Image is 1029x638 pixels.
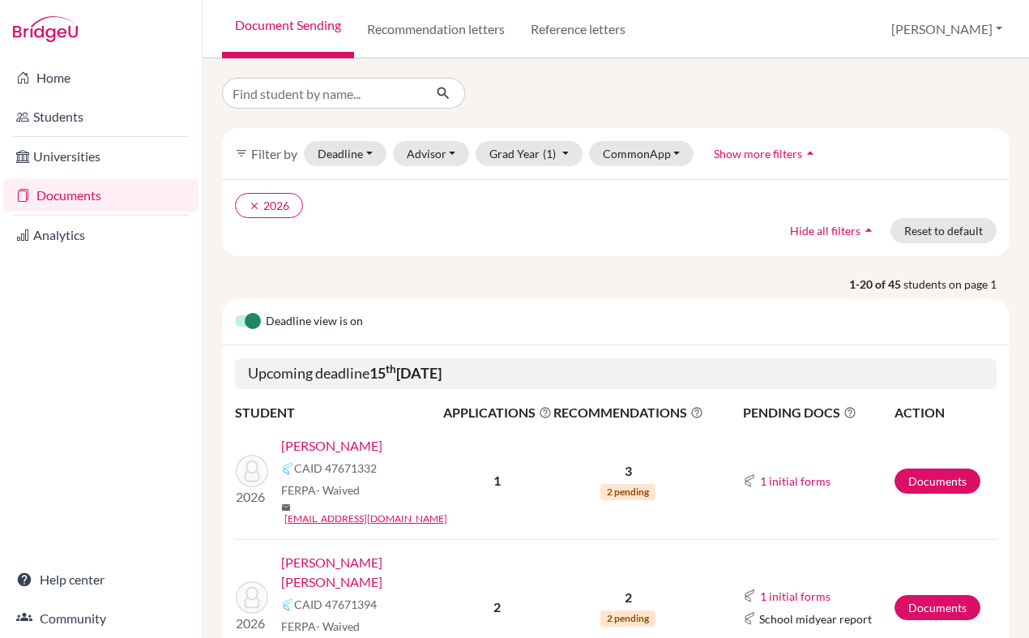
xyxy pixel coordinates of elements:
[802,145,818,161] i: arrow_drop_up
[443,403,552,422] span: APPLICATIONS
[493,599,501,614] b: 2
[284,512,447,526] a: [EMAIL_ADDRESS][DOMAIN_NAME]
[3,219,199,251] a: Analytics
[386,362,396,375] sup: th
[714,147,802,161] span: Show more filters
[895,595,980,620] a: Documents
[759,610,872,627] span: School midyear report
[251,146,297,161] span: Filter by
[281,462,294,475] img: Common App logo
[743,589,756,602] img: Common App logo
[600,610,655,627] span: 2 pending
[3,179,199,212] a: Documents
[743,612,756,625] img: Common App logo
[589,141,694,166] button: CommonApp
[281,503,291,512] span: mail
[235,193,303,218] button: clear2026
[235,358,997,389] h5: Upcoming deadline
[369,364,442,382] b: 15 [DATE]
[543,147,556,161] span: (1)
[743,474,756,487] img: Common App logo
[3,602,199,635] a: Community
[235,402,442,423] th: STUDENT
[236,487,268,507] p: 2026
[700,141,832,166] button: Show more filtersarrow_drop_up
[476,141,583,166] button: Grad Year(1)
[3,140,199,173] a: Universities
[493,473,501,488] b: 1
[281,436,382,456] a: [PERSON_NAME]
[3,101,199,133] a: Students
[884,14,1010,45] button: [PERSON_NAME]
[249,200,260,212] i: clear
[894,402,997,423] th: ACTION
[266,312,363,332] span: Deadline view is on
[236,581,268,614] img: Nguyen, Ngoc Hoang Chau
[316,619,360,633] span: - Waived
[903,276,1010,293] span: students on page 1
[759,587,831,606] button: 1 initial forms
[281,598,294,611] img: Common App logo
[281,553,454,592] a: [PERSON_NAME] [PERSON_NAME]
[600,484,655,500] span: 2 pending
[281,618,360,635] span: FERPA
[890,218,997,243] button: Reset to default
[236,614,268,633] p: 2026
[895,469,980,494] a: Documents
[236,455,268,487] img: Chen, Breno
[3,563,199,596] a: Help center
[553,461,703,481] p: 3
[3,62,199,94] a: Home
[553,588,703,607] p: 2
[304,141,386,166] button: Deadline
[743,403,893,422] span: PENDING DOCS
[235,147,248,160] i: filter_list
[222,78,423,109] input: Find student by name...
[849,276,903,293] strong: 1-20 of 45
[316,483,360,497] span: - Waived
[294,460,377,477] span: CAID 47671332
[790,224,860,238] span: Hide all filters
[759,472,831,490] button: 1 initial forms
[13,16,78,42] img: Bridge-U
[281,482,360,499] span: FERPA
[294,596,377,613] span: CAID 47671394
[553,403,703,422] span: RECOMMENDATIONS
[393,141,470,166] button: Advisor
[860,222,877,238] i: arrow_drop_up
[776,218,890,243] button: Hide all filtersarrow_drop_up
